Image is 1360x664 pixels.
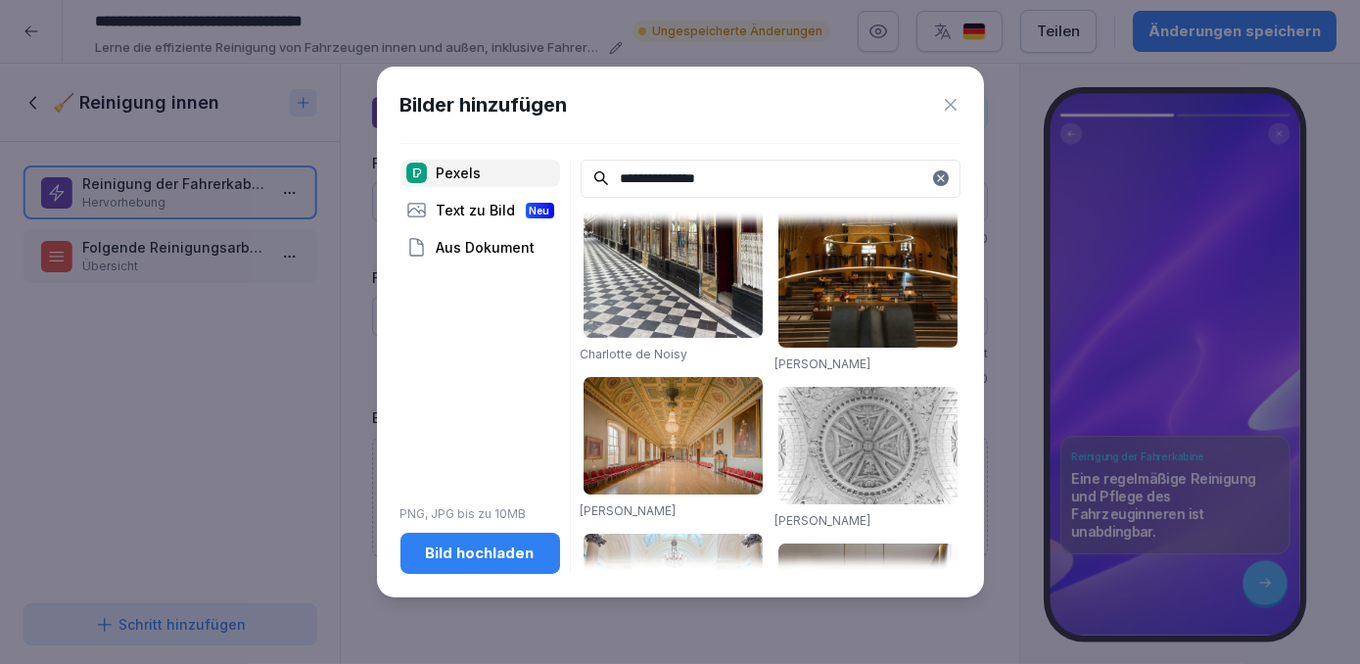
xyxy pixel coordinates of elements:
[584,97,763,338] img: pexels-photo-33953612.jpeg
[400,160,560,187] div: Pexels
[584,377,763,495] img: pexels-photo-33939742.jpeg
[775,513,871,528] a: [PERSON_NAME]
[775,356,871,371] a: [PERSON_NAME]
[584,534,763,651] img: pexels-photo-33939830.jpeg
[400,197,560,224] div: Text zu Bild
[581,347,688,361] a: Charlotte de Noisy
[581,503,677,518] a: [PERSON_NAME]
[400,533,560,574] button: Bild hochladen
[406,163,427,183] img: pexels.png
[400,90,568,119] h1: Bilder hinzufügen
[400,505,560,523] p: PNG, JPG bis zu 10MB
[400,234,560,261] div: Aus Dokument
[416,543,544,564] div: Bild hochladen
[778,387,958,504] img: pexels-photo-33939862.jpeg
[778,75,958,348] img: pexels-photo-33950668.jpeg
[526,203,554,218] div: Neu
